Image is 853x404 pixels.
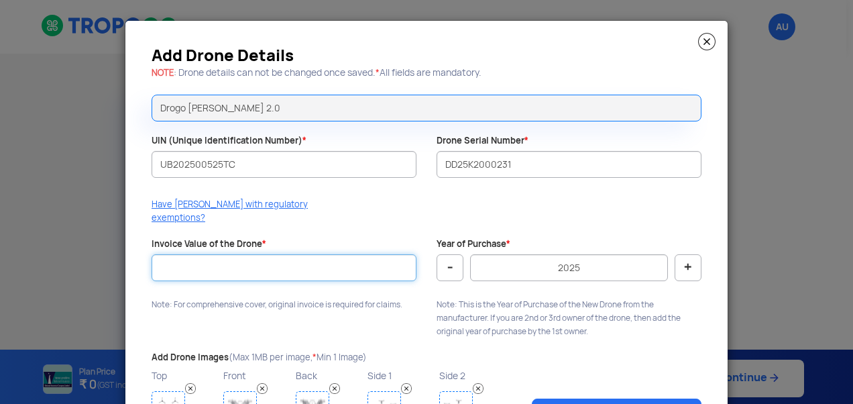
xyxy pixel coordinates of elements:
button: - [437,254,463,281]
button: + [675,254,701,281]
label: Add Drone Images [152,352,367,364]
p: Have [PERSON_NAME] with regulatory exemptions? [152,198,321,225]
img: close [698,33,716,50]
p: Back [296,367,364,385]
span: NOTE [152,67,174,79]
h5: : Drone details can not be changed once saved. All fields are mandatory. [152,68,701,78]
img: Remove Image [473,383,484,394]
p: Note: This is the Year of Purchase of the New Drone from the manufacturer. If you are 2nd or 3rd ... [437,298,701,338]
p: Front [223,367,292,385]
img: Remove Image [401,383,412,394]
label: Drone Serial Number [437,135,528,148]
img: Remove Image [257,383,268,394]
p: Note: For comprehensive cover, original invoice is required for claims. [152,298,416,311]
p: Top [152,367,220,385]
label: UIN (Unique Identification Number) [152,135,306,148]
img: Remove Image [329,383,340,394]
input: Drone Model : Search by name or brand, eg DOPO, Dhaksha [152,95,701,121]
label: Invoice Value of the Drone [152,238,266,251]
p: Side 2 [439,367,508,385]
img: Remove Image [185,383,196,394]
span: (Max 1MB per image, Min 1 Image) [229,352,367,363]
p: Side 1 [367,367,436,385]
label: Year of Purchase [437,238,510,251]
h3: Add Drone Details [152,50,701,61]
